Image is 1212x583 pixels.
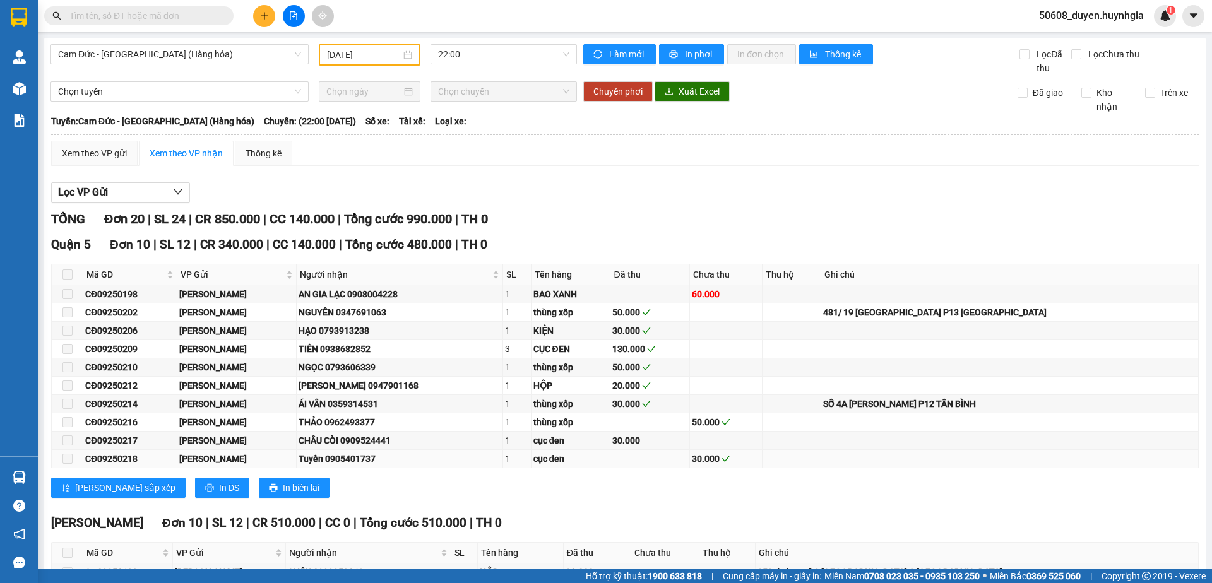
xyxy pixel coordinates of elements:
button: printerIn phơi [659,44,724,64]
span: In DS [219,481,239,495]
span: Cam Đức - Sài Gòn (Hàng hóa) [58,45,301,64]
span: Tổng cước 990.000 [344,211,452,227]
span: Lọc Đã thu [1031,47,1071,75]
div: 30.000 [692,452,759,466]
span: check [642,399,651,408]
div: 60.000 [692,287,759,301]
div: [PERSON_NAME] [179,360,294,374]
div: [PERSON_NAME] [179,452,294,466]
div: [PERSON_NAME] [179,305,294,319]
div: [PERSON_NAME] [179,415,294,429]
div: Xem theo VP gửi [62,146,127,160]
span: [PERSON_NAME] [51,515,143,530]
button: In đơn chọn [727,44,796,64]
div: thùng xốp [533,305,609,319]
div: 1 [505,379,529,392]
span: check [647,344,656,353]
span: Đơn 10 [162,515,203,530]
span: printer [269,483,278,493]
div: NGUYÊN 0347691063 [299,305,501,319]
div: [PERSON_NAME] [179,342,294,356]
span: CC 0 [325,515,350,530]
span: CR 850.000 [195,211,260,227]
span: Người nhận [289,546,437,560]
span: 22:00 [438,45,569,64]
th: Tên hàng [532,264,611,285]
td: CĐ09250217 [83,432,177,450]
span: 50608_duyen.huynhgia [1029,8,1154,23]
td: Cam Đức [177,432,297,450]
div: 1 [505,287,529,301]
span: Loại xe: [435,114,466,128]
div: [PERSON_NAME] 0947901168 [299,379,501,392]
span: In biên lai [283,481,319,495]
span: ⚪️ [983,574,987,579]
div: thùng xốp [533,415,609,429]
div: [PERSON_NAME] [179,287,294,301]
span: message [13,556,25,568]
span: CR 340.000 [200,237,263,252]
button: Lọc VP Gửi [51,182,190,203]
th: Thu hộ [699,543,755,563]
button: sort-ascending[PERSON_NAME] sắp xếp [51,478,186,498]
span: printer [205,483,214,493]
span: CC 140.000 [273,237,336,252]
td: CĐ09250206 [83,322,177,340]
div: 130.000 [612,342,687,356]
td: CĐ09250212 [83,377,177,395]
span: | [711,569,713,583]
span: | [266,237,270,252]
span: Mã GD [86,546,160,560]
div: CĐ09250210 [85,360,175,374]
div: HỘP [480,565,561,579]
th: Ghi chú [821,264,1199,285]
div: cục đen [533,433,609,447]
span: check [642,363,651,372]
span: Xuất Excel [679,85,720,98]
div: 30.000 [612,324,687,338]
td: Cam Đức [177,303,297,322]
td: Cam Đức [177,413,297,432]
th: Chưa thu [631,543,700,563]
div: KIỆN [533,324,609,338]
div: CHÂU CÒI 0909524441 [299,433,501,447]
span: check [722,418,730,427]
div: Tuyền 0905401737 [299,452,501,466]
span: Quận 5 [51,237,91,252]
td: CĐ09250199 [83,563,173,582]
div: 50.000 [612,360,687,374]
button: printerIn biên lai [259,478,330,498]
div: [PERSON_NAME] [179,379,294,392]
span: copyright [1142,572,1151,580]
th: Đã thu [610,264,690,285]
div: CĐ09250206 [85,324,175,338]
span: | [455,237,458,252]
span: Trên xe [1155,86,1193,100]
span: Lọc VP Gửi [58,184,108,200]
span: | [353,515,357,530]
div: 20.000 [612,379,687,392]
span: 1 [1168,6,1173,15]
span: Số xe: [365,114,389,128]
div: [PERSON_NAME] [175,565,284,579]
button: plus [253,5,275,27]
sup: 1 [1167,6,1175,15]
img: warehouse-icon [13,50,26,64]
span: VP Gửi [176,546,273,560]
div: 30.000 [612,433,687,447]
span: | [206,515,209,530]
span: Chuyến: (22:00 [DATE]) [264,114,356,128]
span: Đơn 10 [110,237,150,252]
div: 50.000 [612,305,687,319]
div: 50.000 [692,415,759,429]
span: printer [669,50,680,60]
span: sync [593,50,604,60]
div: CĐ09250202 [85,305,175,319]
span: Thống kê [825,47,863,61]
div: [PERSON_NAME] [179,397,294,411]
img: solution-icon [13,114,26,127]
div: CỤC ĐEN [533,342,609,356]
div: 1 [505,415,529,429]
td: Cam Đức [177,340,297,358]
div: thùng xốp [533,397,609,411]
